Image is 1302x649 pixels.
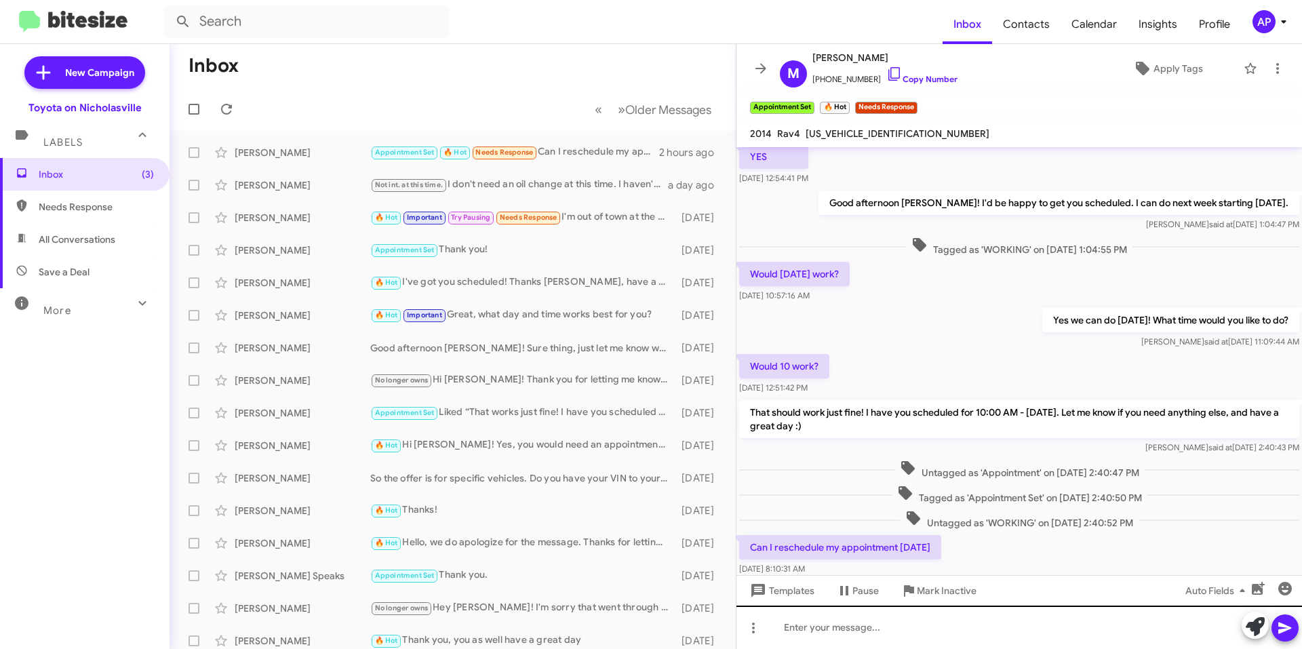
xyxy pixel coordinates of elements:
span: (3) [142,168,154,181]
span: Needs Response [500,213,557,222]
div: Hello, we do apologize for the message. Thanks for letting us know, we will update our records! H... [370,535,675,551]
span: More [43,304,71,317]
div: [DATE] [675,243,725,257]
div: Hi [PERSON_NAME]! Thank you for letting me know. Have a great day! [370,372,675,388]
span: Appointment Set [375,571,435,580]
div: So the offer is for specific vehicles. Do you have your VIN to your Camry? I can see if there are... [370,471,675,485]
span: Untagged as 'WORKING' on [DATE] 2:40:52 PM [900,510,1139,530]
div: [DATE] [675,276,725,290]
span: Important [407,311,442,319]
button: Previous [587,96,610,123]
a: Copy Number [886,74,958,84]
div: Hey [PERSON_NAME]! I'm sorry that went through again! I'm not sure why it didn't remove you from ... [370,600,675,616]
span: « [595,101,602,118]
div: [PERSON_NAME] [235,471,370,485]
div: Hi [PERSON_NAME]! Yes, you would need an appointment for that, it wouldn't take long at all. Do y... [370,437,675,453]
div: [PERSON_NAME] [235,439,370,452]
span: Untagged as 'Appointment' on [DATE] 2:40:47 PM [894,460,1145,479]
div: [PERSON_NAME] [235,276,370,290]
span: [PERSON_NAME] [DATE] 2:40:43 PM [1145,442,1299,452]
button: Templates [736,578,825,603]
div: [DATE] [675,569,725,583]
button: Apply Tags [1098,56,1237,81]
span: M [787,63,800,85]
span: said at [1208,442,1232,452]
span: Mark Inactive [917,578,976,603]
span: Appointment Set [375,148,435,157]
span: 🔥 Hot [375,213,398,222]
button: AP [1241,10,1287,33]
a: Inbox [943,5,992,44]
span: Auto Fields [1185,578,1250,603]
button: Next [610,96,719,123]
p: That should work just fine! I have you scheduled for 10:00 AM - [DATE]. Let me know if you need a... [739,400,1299,438]
span: 2014 [750,127,772,140]
span: » [618,101,625,118]
button: Mark Inactive [890,578,987,603]
h1: Inbox [189,55,239,77]
span: Inbox [39,168,154,181]
small: 🔥 Hot [820,102,849,114]
span: [PHONE_NUMBER] [812,66,958,86]
span: Apply Tags [1153,56,1203,81]
p: Would 10 work? [739,354,829,378]
a: Insights [1128,5,1188,44]
span: 🔥 Hot [375,636,398,645]
span: [DATE] 12:51:42 PM [739,382,808,393]
div: Can I reschedule my appointment [DATE] [370,144,659,160]
div: [PERSON_NAME] [235,211,370,224]
span: Save a Deal [39,265,90,279]
div: Thanks! [370,503,675,518]
a: Calendar [1061,5,1128,44]
div: [DATE] [675,504,725,517]
div: AP [1252,10,1276,33]
div: [PERSON_NAME] [235,243,370,257]
div: [PERSON_NAME] [235,178,370,192]
div: a day ago [668,178,725,192]
span: Profile [1188,5,1241,44]
div: Thank you. [370,568,675,583]
div: [PERSON_NAME] [235,309,370,322]
a: New Campaign [24,56,145,89]
span: [PERSON_NAME] [DATE] 11:09:44 AM [1141,336,1299,347]
div: Liked “That works just fine! I have you scheduled for 8:30 AM - [DATE]. Let me know if you need a... [370,405,675,420]
div: 2 hours ago [659,146,725,159]
div: [PERSON_NAME] [235,341,370,355]
span: [DATE] 10:57:16 AM [739,290,810,300]
span: Pause [852,578,879,603]
p: Would [DATE] work? [739,262,850,286]
span: Tagged as 'WORKING' on [DATE] 1:04:55 PM [906,237,1132,256]
span: [DATE] 8:10:31 AM [739,564,805,574]
p: Good afternoon [PERSON_NAME]! I'd be happy to get you scheduled. I can do next week starting [DATE]. [818,191,1299,215]
span: Contacts [992,5,1061,44]
span: Rav4 [777,127,800,140]
p: YES [739,144,808,169]
span: 🔥 Hot [375,441,398,450]
span: [PERSON_NAME] [812,50,958,66]
span: 🔥 Hot [375,278,398,287]
div: [PERSON_NAME] [235,406,370,420]
span: Appointment Set [375,408,435,417]
span: Templates [747,578,814,603]
div: I'm out of town at the moment so I'll have to find the best time once I'm back [370,210,675,225]
div: [PERSON_NAME] [235,536,370,550]
span: No longer owns [375,604,429,612]
div: Good afternoon [PERSON_NAME]! Sure thing, just let me know when you'd like to come in! :) [370,341,675,355]
span: Appointment Set [375,245,435,254]
div: Toyota on Nicholasville [28,101,142,115]
div: I've got you scheduled! Thanks [PERSON_NAME], have a great day! [370,275,675,290]
span: Tagged as 'Appointment Set' on [DATE] 2:40:50 PM [892,485,1147,505]
small: Needs Response [855,102,918,114]
div: [DATE] [675,536,725,550]
span: Older Messages [625,102,711,117]
span: Needs Response [475,148,533,157]
div: [DATE] [675,309,725,322]
span: Try Pausing [451,213,490,222]
div: [DATE] [675,211,725,224]
span: said at [1204,336,1228,347]
span: Labels [43,136,83,149]
div: [PERSON_NAME] Speaks [235,569,370,583]
button: Auto Fields [1175,578,1261,603]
